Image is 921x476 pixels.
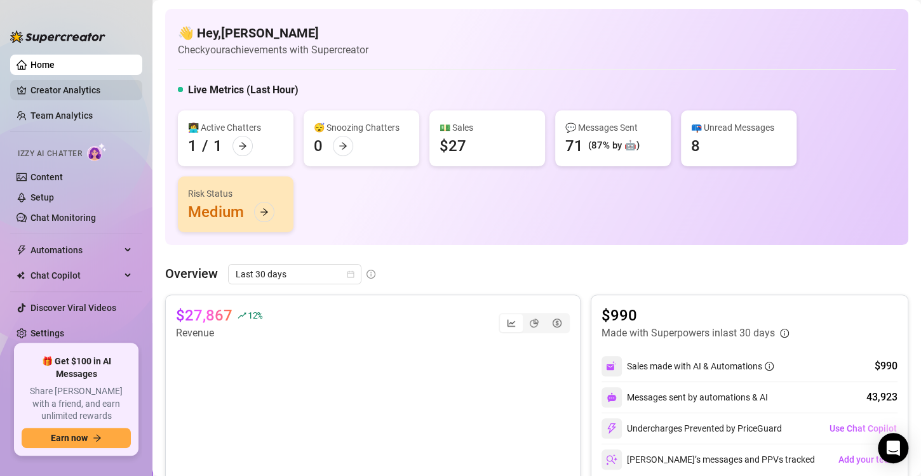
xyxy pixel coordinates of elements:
[314,121,409,135] div: 😴 Snoozing Chatters
[10,30,105,43] img: logo-BBDzfeDw.svg
[188,121,283,135] div: 👩‍💻 Active Chatters
[606,423,617,434] img: svg%3e
[878,433,908,463] div: Open Intercom Messenger
[366,270,375,279] span: info-circle
[30,110,93,121] a: Team Analytics
[176,305,232,326] article: $27,867
[602,305,789,326] article: $990
[606,454,617,465] img: svg%3e
[780,329,789,338] span: info-circle
[30,80,132,100] a: Creator Analytics
[17,271,25,280] img: Chat Copilot
[188,83,299,98] h5: Live Metrics (Last Hour)
[440,136,466,156] div: $27
[22,355,131,380] span: 🎁 Get $100 in AI Messages
[339,142,347,150] span: arrow-right
[607,392,617,402] img: svg%3e
[347,270,354,278] span: calendar
[17,245,27,255] span: thunderbolt
[602,418,782,439] div: Undercharges Prevented by PriceGuard
[440,121,535,135] div: 💵 Sales
[565,136,583,156] div: 71
[178,24,368,42] h4: 👋 Hey, [PERSON_NAME]
[22,428,131,448] button: Earn nowarrow-right
[18,148,82,160] span: Izzy AI Chatter
[765,362,774,371] span: info-circle
[178,42,368,58] article: Check your achievements with Supercreator
[51,433,88,443] span: Earn now
[507,319,516,327] span: line-chart
[30,328,64,338] a: Settings
[236,265,354,284] span: Last 30 days
[238,311,246,320] span: rise
[314,136,323,156] div: 0
[829,418,897,439] button: Use Chat Copilot
[30,172,63,182] a: Content
[553,319,561,327] span: dollar-circle
[866,390,897,405] div: 43,923
[838,454,897,465] span: Add your team
[30,213,96,223] a: Chat Monitoring
[213,136,222,156] div: 1
[691,136,700,156] div: 8
[691,121,786,135] div: 📪 Unread Messages
[30,265,121,286] span: Chat Copilot
[875,359,897,374] div: $990
[627,359,774,373] div: Sales made with AI & Automations
[606,360,617,372] img: svg%3e
[93,433,102,442] span: arrow-right
[30,60,55,70] a: Home
[602,326,775,341] article: Made with Superpowers in last 30 days
[588,138,640,154] div: (87% by 🤖)
[188,136,197,156] div: 1
[30,192,54,202] a: Setup
[838,449,897,470] button: Add your team
[602,449,815,470] div: [PERSON_NAME]’s messages and PPVs tracked
[165,264,218,283] article: Overview
[188,187,283,201] div: Risk Status
[248,309,262,321] span: 12 %
[530,319,539,327] span: pie-chart
[30,240,121,260] span: Automations
[238,142,247,150] span: arrow-right
[499,313,570,333] div: segmented control
[87,143,107,161] img: AI Chatter
[30,303,116,313] a: Discover Viral Videos
[260,208,269,216] span: arrow-right
[22,385,131,423] span: Share [PERSON_NAME] with a friend, and earn unlimited rewards
[830,423,897,433] span: Use Chat Copilot
[565,121,661,135] div: 💬 Messages Sent
[602,387,768,407] div: Messages sent by automations & AI
[176,326,262,341] article: Revenue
